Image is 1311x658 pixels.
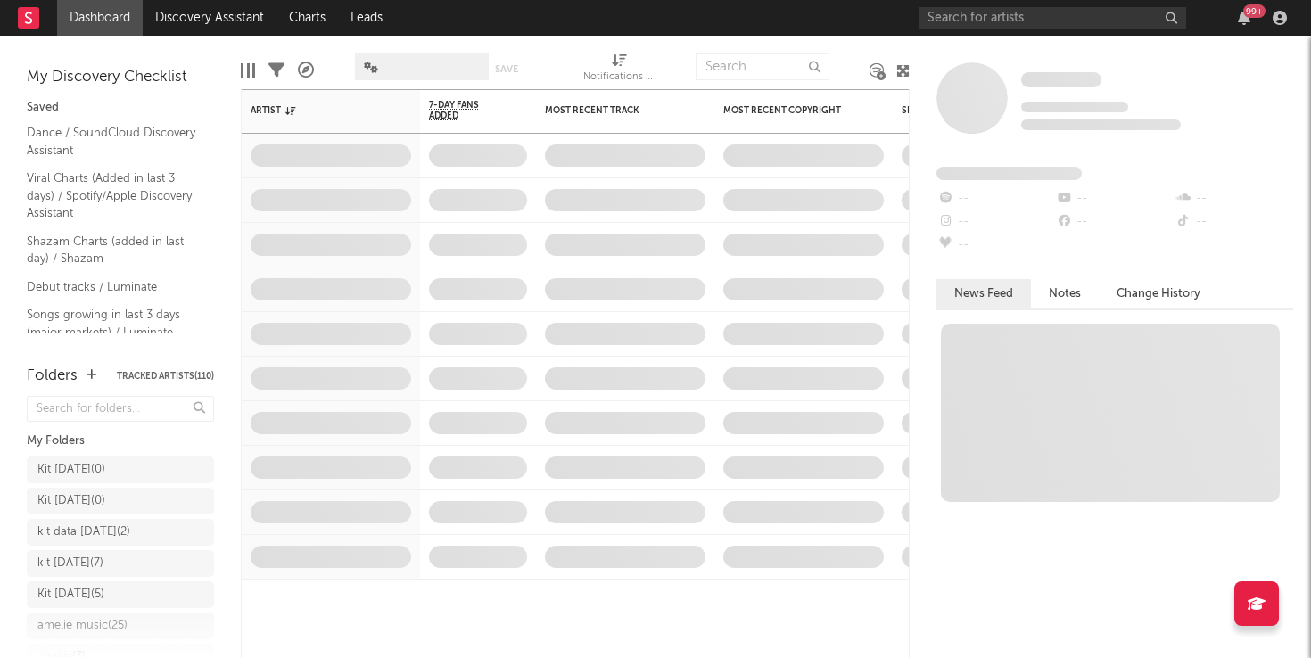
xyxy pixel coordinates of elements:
[1031,279,1099,308] button: Notes
[27,123,196,160] a: Dance / SoundCloud Discovery Assistant
[583,67,655,88] div: Notifications (Artist)
[27,232,196,268] a: Shazam Charts (added in last day) / Shazam
[545,105,679,116] div: Most Recent Track
[1175,210,1293,234] div: --
[37,459,105,481] div: Kit [DATE] ( 0 )
[936,234,1055,257] div: --
[696,53,829,80] input: Search...
[1021,102,1128,112] span: Tracking Since: [DATE]
[27,169,196,223] a: Viral Charts (Added in last 3 days) / Spotify/Apple Discovery Assistant
[27,613,214,639] a: amelie music(25)
[1021,119,1181,130] span: 0 fans last week
[27,305,196,341] a: Songs growing in last 3 days (major markets) / Luminate
[37,615,128,637] div: amelie music ( 25 )
[27,97,214,119] div: Saved
[583,45,655,96] div: Notifications (Artist)
[37,553,103,574] div: kit [DATE] ( 7 )
[936,279,1031,308] button: News Feed
[27,581,214,608] a: Kit [DATE](5)
[298,45,314,96] div: A&R Pipeline
[27,431,214,452] div: My Folders
[27,488,214,514] a: Kit [DATE](0)
[1055,210,1174,234] div: --
[1238,11,1250,25] button: 99+
[37,584,104,605] div: Kit [DATE] ( 5 )
[902,105,1035,116] div: Spotify Monthly Listeners
[268,45,284,96] div: Filters
[251,105,384,116] div: Artist
[919,7,1186,29] input: Search for artists
[27,67,214,88] div: My Discovery Checklist
[27,396,214,422] input: Search for folders...
[936,210,1055,234] div: --
[27,456,214,483] a: Kit [DATE](0)
[117,372,214,381] button: Tracked Artists(110)
[1243,4,1266,18] div: 99 +
[27,550,214,577] a: kit [DATE](7)
[1099,279,1218,308] button: Change History
[37,490,105,512] div: Kit [DATE] ( 0 )
[936,187,1055,210] div: --
[1175,187,1293,210] div: --
[1055,187,1174,210] div: --
[495,64,518,74] button: Save
[27,519,214,546] a: kit data [DATE](2)
[37,522,130,543] div: kit data [DATE] ( 2 )
[241,45,255,96] div: Edit Columns
[936,167,1082,180] span: Fans Added by Platform
[27,277,196,297] a: Debut tracks / Luminate
[723,105,857,116] div: Most Recent Copyright
[27,366,78,387] div: Folders
[1021,72,1101,87] span: Some Artist
[429,100,500,121] span: 7-Day Fans Added
[1021,71,1101,89] a: Some Artist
